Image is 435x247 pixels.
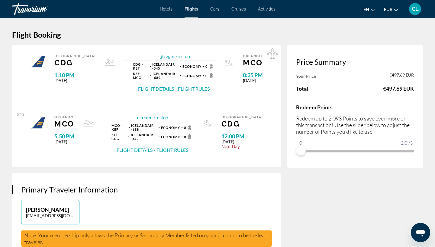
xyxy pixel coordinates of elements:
span: 0 [184,125,193,130]
span: 5:50 PM [54,133,74,139]
span: Primary Traveler Information [21,185,118,194]
span: Icelandair - [131,123,154,131]
span: 0 [205,64,215,69]
span: CL [412,6,419,12]
span: Orlando [54,115,74,119]
span: [GEOGRAPHIC_DATA] [54,54,96,58]
p: [PERSON_NAME] [26,206,75,213]
ngx-slider: ngx-slider [296,150,414,151]
iframe: Bouton de lancement de la fenêtre de messagerie [411,223,430,242]
button: [PERSON_NAME][EMAIL_ADDRESS][DOMAIN_NAME] [21,200,79,224]
span: [DATE] [54,139,74,144]
span: Economy [161,126,180,130]
a: Cruises [231,7,246,11]
span: [DATE] [243,78,263,83]
span: MCO [243,58,263,67]
span: [GEOGRAPHIC_DATA] [221,115,263,119]
span: Your Price [296,73,316,79]
span: Icelandair - [153,72,175,80]
a: Activities [258,7,275,11]
span: 545 [152,62,179,70]
span: CDG [54,58,96,67]
button: Change currency [384,5,398,14]
a: Hotels [160,7,172,11]
h1: Flight Booking [12,30,423,39]
span: €497.69 EUR [389,72,414,79]
span: 1 stop [178,54,190,59]
span: 0 [298,139,303,146]
span: CDG [221,119,263,128]
span: en [363,7,369,12]
span: Icelandair - [131,133,153,141]
span: 2,093 [400,139,414,146]
span: KEF - MCO [133,72,149,80]
span: ngx-slider [296,146,306,155]
span: Economy [161,135,180,139]
span: 1 stop [156,115,168,120]
span: [DATE] [221,139,263,144]
h3: Price Summary [296,57,414,66]
span: 542 [131,133,157,141]
button: Flight Details [117,147,153,153]
span: CDG - KEF [133,62,148,70]
h4: Redeem Points [296,104,414,111]
a: Flights [185,7,198,11]
p: [EMAIL_ADDRESS][DOMAIN_NAME] [26,213,75,218]
span: Next Day [221,144,263,149]
a: Cars [210,7,219,11]
span: 8:35 PM [243,72,263,78]
span: Orlando [243,54,263,58]
button: Flight Rules [178,86,210,92]
span: Economy [182,74,202,78]
button: Change language [363,5,375,14]
span: 12:00 PM [221,133,263,139]
span: 1:10 PM [54,72,96,78]
span: EUR [384,7,392,12]
span: 689 [153,72,179,80]
span: MCO - KEF [111,123,127,131]
span: 12h 10m [137,115,153,120]
p: Redeem up to 2,093 Points to save even more on this transaction! Use the slider below to adjust t... [296,115,414,135]
span: Economy [182,64,202,68]
span: 0 [184,134,193,139]
button: User Menu [407,3,423,15]
button: Flight Rules [156,147,188,153]
span: Icelandair - [152,62,175,70]
span: [DATE] [54,78,96,83]
button: Flight Details [138,86,174,92]
span: Total [296,85,308,92]
span: Note: Your membership only allows the Primary or Secondary Member listed on your account to be th... [24,232,268,245]
span: 0 [205,73,215,78]
span: MCO [54,119,74,128]
span: KEF - CDG [111,133,127,141]
a: Travorium [12,1,72,17]
span: 13h 25m [158,54,174,59]
span: 688 [131,123,157,131]
div: €497.69 EUR [383,85,414,92]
